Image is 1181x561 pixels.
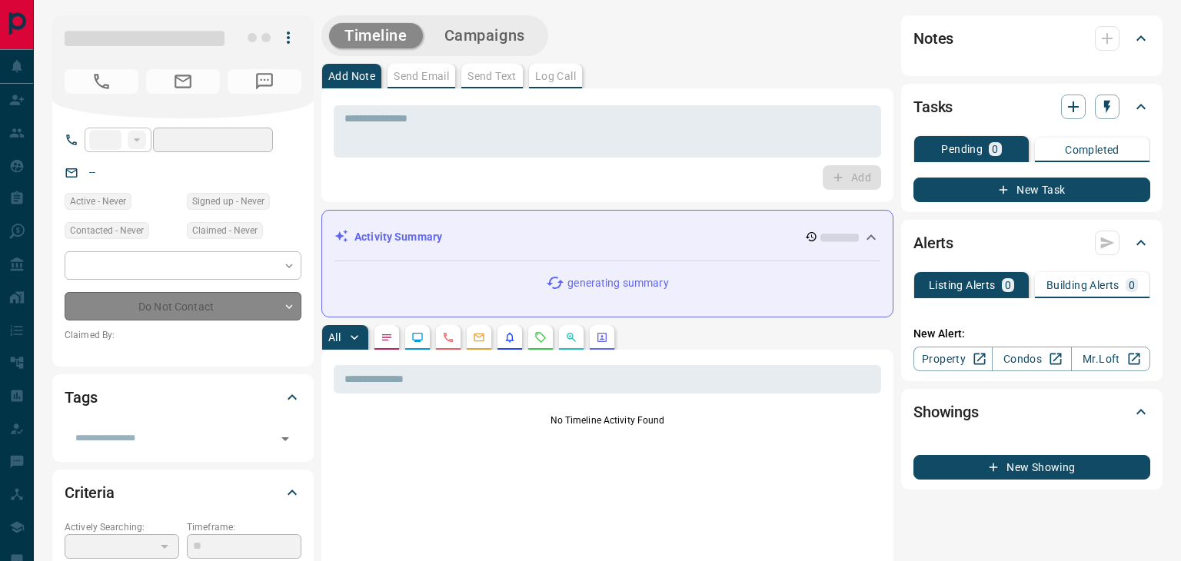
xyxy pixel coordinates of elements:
[913,326,1150,342] p: New Alert:
[429,23,541,48] button: Campaigns
[65,69,138,94] span: No Number
[70,223,144,238] span: Contacted - Never
[65,474,301,511] div: Criteria
[192,223,258,238] span: Claimed - Never
[504,331,516,344] svg: Listing Alerts
[329,23,423,48] button: Timeline
[567,275,668,291] p: generating summary
[1065,144,1119,155] p: Completed
[992,144,998,154] p: 0
[381,331,393,344] svg: Notes
[65,379,301,416] div: Tags
[1129,280,1135,290] p: 0
[328,71,375,81] p: Add Note
[228,69,301,94] span: No Number
[187,520,301,534] p: Timeframe:
[596,331,608,344] svg: Agent Actions
[1005,280,1011,290] p: 0
[473,331,485,344] svg: Emails
[913,178,1150,202] button: New Task
[192,194,264,209] span: Signed up - Never
[913,88,1150,125] div: Tasks
[334,413,881,427] p: No Timeline Activity Found
[913,400,979,424] h2: Showings
[89,166,95,178] a: --
[411,331,424,344] svg: Lead Browsing Activity
[65,385,97,410] h2: Tags
[274,428,296,450] button: Open
[65,292,301,320] div: Do Not Contact
[913,26,953,51] h2: Notes
[334,223,880,251] div: Activity Summary
[913,20,1150,57] div: Notes
[442,331,454,344] svg: Calls
[65,480,115,505] h2: Criteria
[941,144,983,154] p: Pending
[1046,280,1119,290] p: Building Alerts
[913,231,953,255] h2: Alerts
[328,332,341,343] p: All
[913,455,1150,480] button: New Showing
[929,280,996,290] p: Listing Alerts
[70,194,126,209] span: Active - Never
[146,69,220,94] span: No Email
[913,347,993,371] a: Property
[354,229,442,245] p: Activity Summary
[913,224,1150,261] div: Alerts
[913,393,1150,430] div: Showings
[565,331,577,344] svg: Opportunities
[65,520,179,534] p: Actively Searching:
[1071,347,1150,371] a: Mr.Loft
[65,328,301,342] p: Claimed By:
[913,95,953,119] h2: Tasks
[992,347,1071,371] a: Condos
[534,331,547,344] svg: Requests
